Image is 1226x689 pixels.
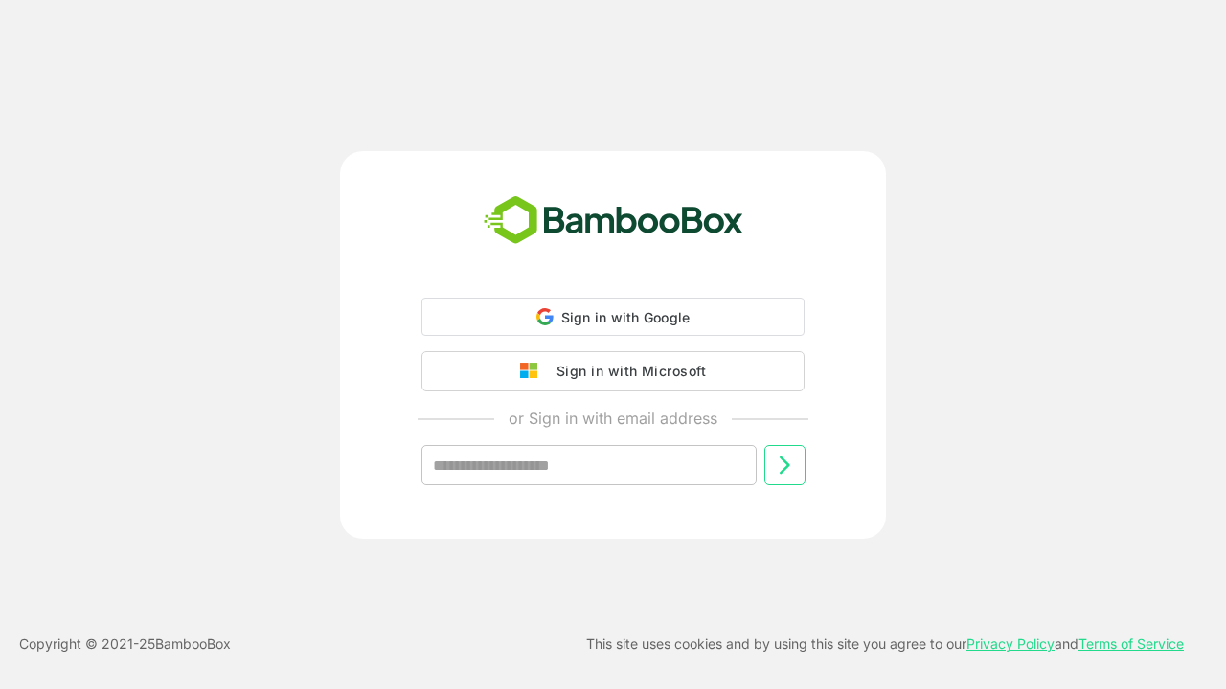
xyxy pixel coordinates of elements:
p: or Sign in with email address [509,407,717,430]
div: Sign in with Microsoft [547,359,706,384]
div: Sign in with Google [421,298,805,336]
button: Sign in with Microsoft [421,351,805,391]
a: Terms of Service [1078,635,1184,652]
p: This site uses cookies and by using this site you agree to our and [586,633,1184,656]
p: Copyright © 2021- 25 BambooBox [19,633,231,656]
img: google [520,363,547,380]
a: Privacy Policy [966,635,1055,652]
img: bamboobox [473,189,754,253]
span: Sign in with Google [561,309,691,325]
